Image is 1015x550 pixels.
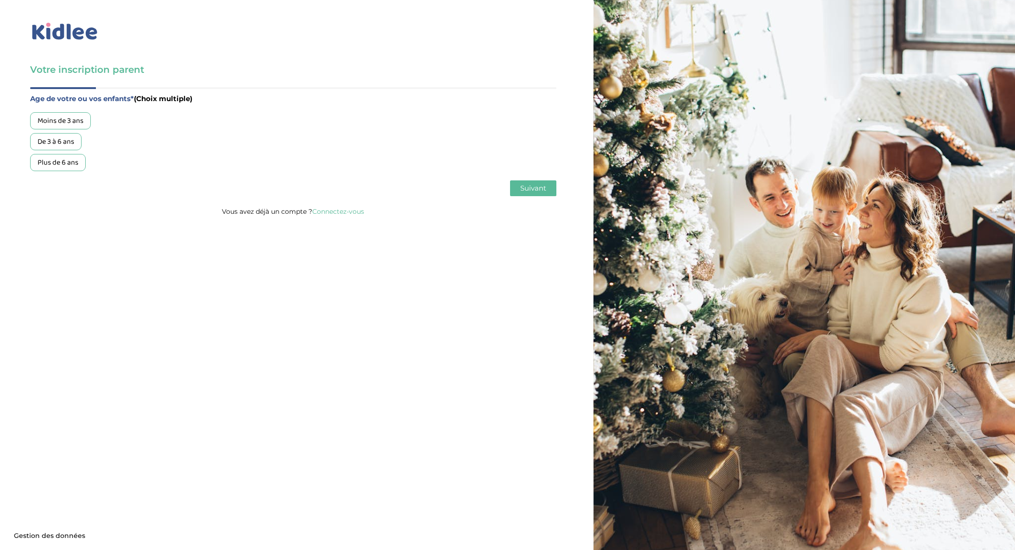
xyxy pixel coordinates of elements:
div: Plus de 6 ans [30,154,86,171]
label: Age de votre ou vos enfants* [30,93,556,105]
a: Connectez-vous [312,207,364,216]
div: De 3 à 6 ans [30,133,82,150]
span: Suivant [520,184,546,192]
img: logo_kidlee_bleu [30,21,100,42]
button: Suivant [510,180,556,196]
span: Gestion des données [14,532,85,540]
button: Précédent [30,180,74,196]
button: Gestion des données [8,526,91,546]
p: Vous avez déjà un compte ? [30,205,556,217]
h3: Votre inscription parent [30,63,556,76]
span: (Choix multiple) [134,94,192,103]
div: Moins de 3 ans [30,112,91,129]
